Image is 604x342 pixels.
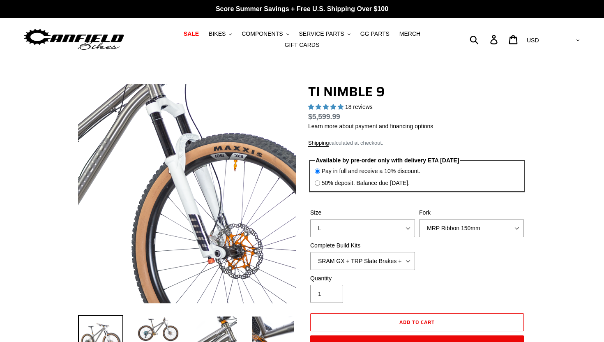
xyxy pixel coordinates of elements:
img: Canfield Bikes [23,27,125,53]
label: Fork [419,208,524,217]
a: MERCH [395,28,424,39]
span: MERCH [399,30,420,37]
label: 50% deposit. Balance due [DATE]. [322,179,410,187]
button: SERVICE PARTS [295,28,354,39]
span: Add to cart [399,318,435,326]
span: SALE [184,30,199,37]
span: GG PARTS [360,30,390,37]
span: GIFT CARDS [285,42,320,49]
input: Search [474,30,495,49]
button: COMPONENTS [237,28,293,39]
legend: Available by pre-order only with delivery ETA [DATE] [315,156,461,165]
label: Complete Build Kits [310,241,415,250]
div: calculated at checkout. [308,139,526,147]
h1: TI NIMBLE 9 [308,84,526,99]
span: COMPONENTS [242,30,283,37]
span: $5,599.99 [308,113,340,121]
a: Shipping [308,140,329,147]
span: SERVICE PARTS [299,30,344,37]
a: Learn more about payment and financing options [308,123,433,129]
span: 4.89 stars [308,104,345,110]
a: SALE [180,28,203,39]
button: BIKES [205,28,236,39]
span: 18 reviews [345,104,373,110]
span: BIKES [209,30,226,37]
a: GG PARTS [356,28,394,39]
label: Quantity [310,274,415,283]
label: Pay in full and receive a 10% discount. [322,167,420,176]
label: Size [310,208,415,217]
a: GIFT CARDS [281,39,324,51]
button: Add to cart [310,313,524,331]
